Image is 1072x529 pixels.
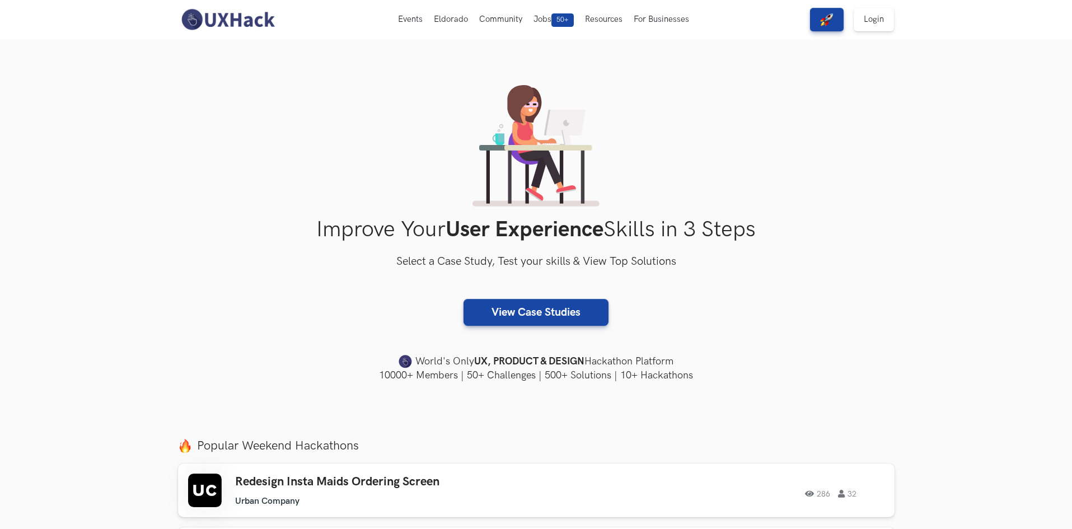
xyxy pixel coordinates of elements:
[235,496,299,507] li: Urban Company
[178,438,895,453] label: Popular Weekend Hackathons
[178,368,895,382] h4: 10000+ Members | 50+ Challenges | 500+ Solutions | 10+ Hackathons
[474,354,584,369] strong: UX, PRODUCT & DESIGN
[446,217,603,243] strong: User Experience
[235,475,553,489] h3: Redesign Insta Maids Ordering Screen
[805,490,830,498] span: 286
[399,354,412,369] img: uxhack-favicon-image.png
[854,8,894,31] a: Login
[838,490,856,498] span: 32
[178,354,895,369] h4: World's Only Hackathon Platform
[178,217,895,243] h1: Improve Your Skills in 3 Steps
[551,13,574,27] span: 50+
[820,13,834,26] img: rocket
[178,253,895,271] h3: Select a Case Study, Test your skills & View Top Solutions
[472,85,600,207] img: lady working on laptop
[464,299,608,326] a: View Case Studies
[178,464,895,517] a: Redesign Insta Maids Ordering Screen Urban Company 286 32
[178,8,278,31] img: UXHack-logo.png
[178,439,192,453] img: fire.png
